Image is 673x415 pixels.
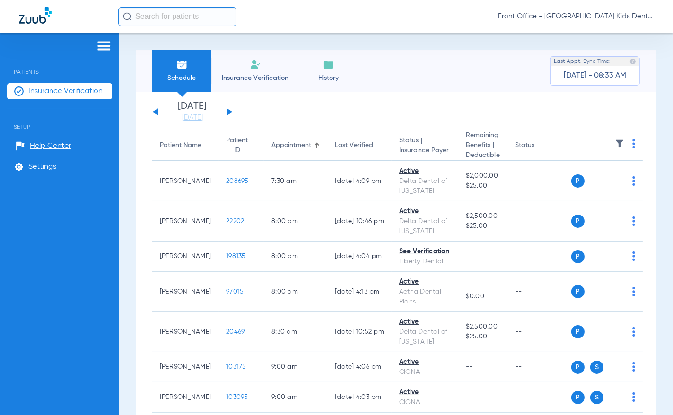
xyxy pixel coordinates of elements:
[164,113,221,122] a: [DATE]
[466,394,473,400] span: --
[226,178,249,184] span: 208695
[466,282,500,292] span: --
[264,382,327,413] td: 9:00 AM
[399,277,451,287] div: Active
[152,201,219,242] td: [PERSON_NAME]
[507,352,571,382] td: --
[226,136,248,156] div: Patient ID
[399,367,451,377] div: CIGNA
[327,382,392,413] td: [DATE] 4:03 PM
[152,242,219,272] td: [PERSON_NAME]
[327,161,392,201] td: [DATE] 4:09 PM
[96,40,112,52] img: hamburger-icon
[30,141,71,151] span: Help Center
[554,57,611,66] span: Last Appt. Sync Time:
[466,292,500,302] span: $0.00
[632,251,635,261] img: group-dot-blue.svg
[271,140,311,150] div: Appointment
[399,207,451,216] div: Active
[632,287,635,296] img: group-dot-blue.svg
[590,361,603,374] span: S
[571,361,585,374] span: P
[399,317,451,327] div: Active
[152,312,219,352] td: [PERSON_NAME]
[327,201,392,242] td: [DATE] 10:46 PM
[571,250,585,263] span: P
[264,201,327,242] td: 8:00 AM
[250,59,261,70] img: Manual Insurance Verification
[507,382,571,413] td: --
[458,130,507,161] th: Remaining Benefits |
[152,352,219,382] td: [PERSON_NAME]
[466,211,500,221] span: $2,500.00
[632,362,635,372] img: group-dot-blue.svg
[399,257,451,267] div: Liberty Dental
[152,161,219,201] td: [PERSON_NAME]
[507,312,571,352] td: --
[159,73,204,83] span: Schedule
[160,140,211,150] div: Patient Name
[271,140,320,150] div: Appointment
[507,161,571,201] td: --
[28,162,56,172] span: Settings
[219,73,292,83] span: Insurance Verification
[571,325,585,338] span: P
[466,332,500,342] span: $25.00
[571,174,585,188] span: P
[571,285,585,298] span: P
[264,352,327,382] td: 9:00 AM
[264,242,327,272] td: 8:00 AM
[327,352,392,382] td: [DATE] 4:06 PM
[399,166,451,176] div: Active
[466,171,500,181] span: $2,000.00
[164,102,221,122] li: [DATE]
[226,218,244,225] span: 22202
[466,253,473,259] span: --
[615,139,624,148] img: filter.svg
[632,139,635,148] img: group-dot-blue.svg
[507,201,571,242] td: --
[571,391,585,404] span: P
[632,176,635,186] img: group-dot-blue.svg
[399,146,451,156] span: Insurance Payer
[399,216,451,236] div: Delta Dental of [US_STATE]
[264,272,327,312] td: 8:00 AM
[335,140,373,150] div: Last Verified
[226,394,248,400] span: 103095
[629,58,636,65] img: last sync help info
[323,59,334,70] img: History
[7,54,112,75] span: Patients
[335,140,384,150] div: Last Verified
[152,272,219,312] td: [PERSON_NAME]
[571,215,585,228] span: P
[399,327,451,347] div: Delta Dental of [US_STATE]
[399,357,451,367] div: Active
[264,312,327,352] td: 8:30 AM
[16,141,71,151] a: Help Center
[399,398,451,407] div: CIGNA
[327,242,392,272] td: [DATE] 4:04 PM
[399,176,451,196] div: Delta Dental of [US_STATE]
[327,272,392,312] td: [DATE] 4:13 PM
[507,130,571,161] th: Status
[160,140,201,150] div: Patient Name
[626,370,673,415] iframe: Chat Widget
[507,272,571,312] td: --
[123,12,131,21] img: Search Icon
[264,161,327,201] td: 7:30 AM
[564,71,626,80] span: [DATE] - 08:33 AM
[466,150,500,160] span: Deductible
[399,388,451,398] div: Active
[226,329,245,335] span: 20469
[498,12,654,21] span: Front Office - [GEOGRAPHIC_DATA] Kids Dental
[118,7,236,26] input: Search for patients
[399,287,451,307] div: Aetna Dental Plans
[226,288,244,295] span: 97015
[19,7,52,24] img: Zuub Logo
[7,109,112,130] span: Setup
[507,242,571,272] td: --
[392,130,458,161] th: Status |
[466,322,500,332] span: $2,500.00
[306,73,351,83] span: History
